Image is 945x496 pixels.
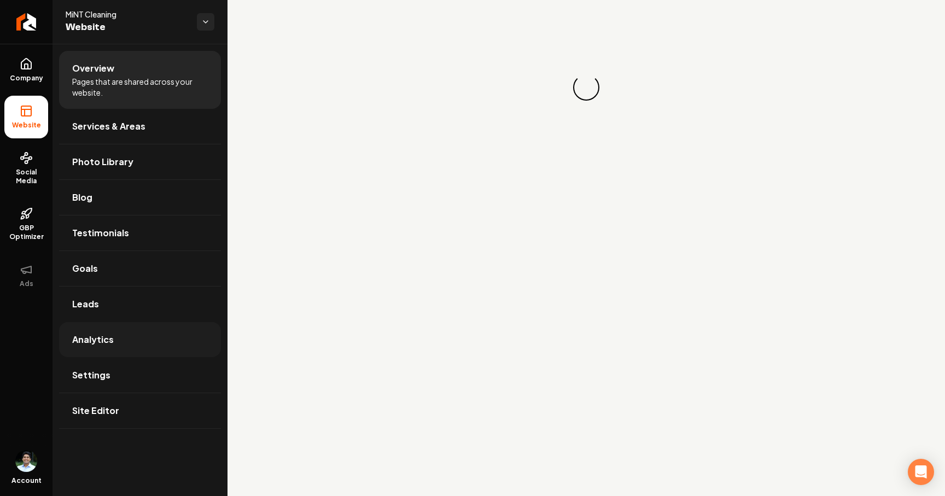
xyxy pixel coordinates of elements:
a: Analytics [59,322,221,357]
span: Company [5,74,48,83]
span: Pages that are shared across your website. [72,76,208,98]
span: MiNT Cleaning [66,9,188,20]
span: Settings [72,369,110,382]
span: Leads [72,297,99,311]
span: Site Editor [72,404,119,417]
span: Overview [72,62,114,75]
span: Website [66,20,188,35]
img: Arwin Rahmatpanah [15,450,37,472]
span: Testimonials [72,226,129,240]
a: Services & Areas [59,109,221,144]
a: Settings [59,358,221,393]
span: Analytics [72,333,114,346]
button: Ads [4,254,48,297]
span: Ads [15,279,38,288]
span: Social Media [4,168,48,185]
a: GBP Optimizer [4,199,48,250]
div: Open Intercom Messenger [908,459,934,485]
span: Goals [72,262,98,275]
span: Website [8,121,45,130]
a: Leads [59,287,221,322]
button: Open user button [15,450,37,472]
div: Loading [568,69,604,106]
span: Blog [72,191,92,204]
a: Social Media [4,143,48,194]
a: Testimonials [59,215,221,250]
span: Account [11,476,42,485]
a: Site Editor [59,393,221,428]
span: Photo Library [72,155,133,168]
a: Photo Library [59,144,221,179]
a: Blog [59,180,221,215]
span: GBP Optimizer [4,224,48,241]
img: Rebolt Logo [16,13,37,31]
a: Company [4,49,48,91]
a: Goals [59,251,221,286]
span: Services & Areas [72,120,145,133]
